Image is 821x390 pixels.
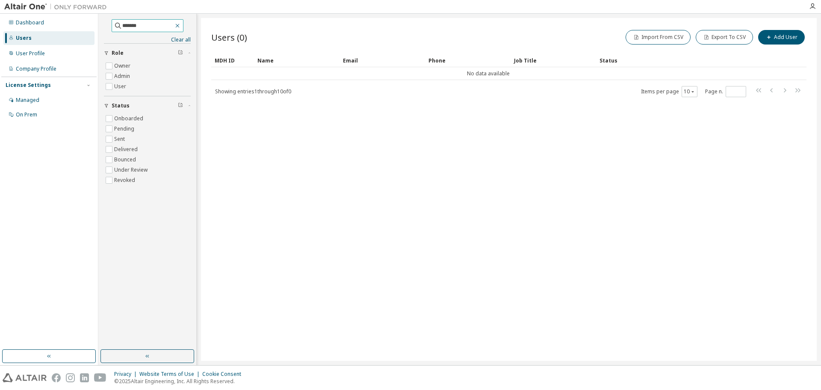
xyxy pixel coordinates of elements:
div: Job Title [514,54,593,67]
img: linkedin.svg [80,373,89,382]
label: Onboarded [114,113,145,124]
img: Altair One [4,3,111,11]
span: Status [112,102,130,109]
div: Cookie Consent [202,371,246,378]
button: Export To CSV [696,30,753,45]
div: License Settings [6,82,51,89]
label: Owner [114,61,132,71]
button: Import From CSV [626,30,691,45]
img: altair_logo.svg [3,373,47,382]
button: Role [104,44,191,63]
div: Privacy [114,371,139,378]
label: Admin [114,71,132,81]
div: Users [16,35,32,42]
label: Sent [114,134,127,144]
span: Users (0) [211,31,247,43]
p: © 2025 Altair Engineering, Inc. All Rights Reserved. [114,378,246,385]
button: Status [104,96,191,115]
div: Status [600,54,762,67]
td: No data available [211,67,765,80]
span: Clear filter [178,50,183,57]
div: Website Terms of Use [139,371,202,378]
img: facebook.svg [52,373,61,382]
span: Showing entries 1 through 10 of 0 [215,88,291,95]
button: 10 [684,88,695,95]
span: Items per page [641,86,697,97]
div: Managed [16,97,39,104]
div: MDH ID [215,54,251,67]
label: Bounced [114,155,138,165]
div: Company Profile [16,65,56,72]
img: youtube.svg [94,373,106,382]
img: instagram.svg [66,373,75,382]
button: Add User [758,30,805,45]
label: Revoked [114,175,137,185]
label: Under Review [114,165,149,175]
label: User [114,81,128,92]
div: Dashboard [16,19,44,26]
label: Delivered [114,144,139,155]
div: On Prem [16,111,37,118]
a: Clear all [104,36,191,43]
span: Clear filter [178,102,183,109]
span: Role [112,50,124,57]
span: Page n. [705,86,746,97]
div: Phone [428,54,507,67]
div: Email [343,54,422,67]
div: User Profile [16,50,45,57]
div: Name [257,54,336,67]
label: Pending [114,124,136,134]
